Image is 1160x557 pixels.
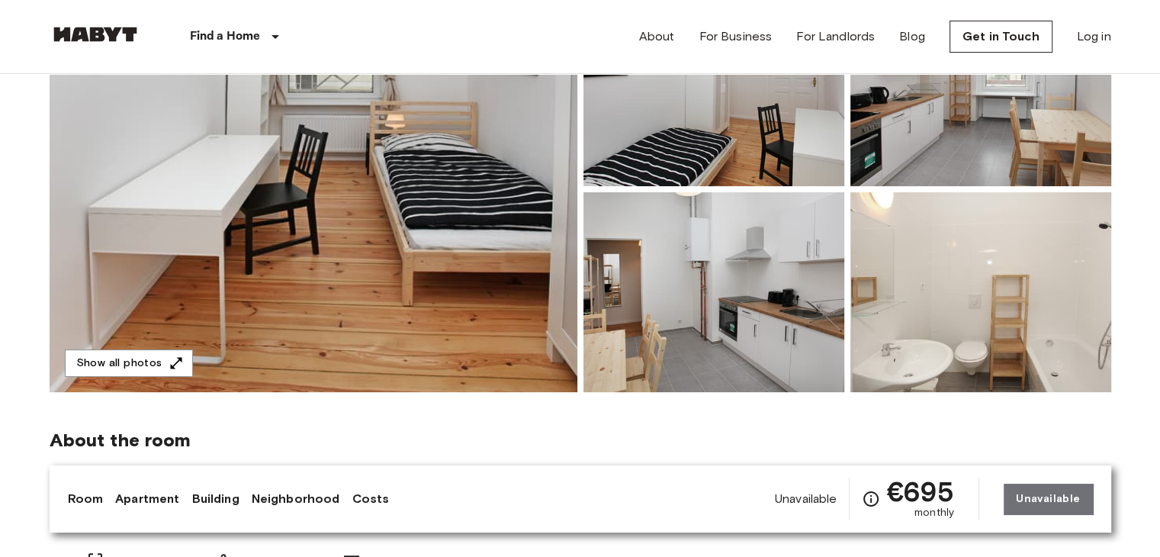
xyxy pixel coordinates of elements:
a: For Business [699,27,772,46]
a: Log in [1077,27,1111,46]
img: Picture of unit DE-01-246-01M [850,192,1111,392]
svg: Check cost overview for full price breakdown. Please note that discounts apply to new joiners onl... [862,490,880,508]
span: €695 [886,478,954,505]
a: Room [68,490,104,508]
a: Get in Touch [950,21,1052,53]
a: Blog [899,27,925,46]
a: For Landlords [796,27,875,46]
a: Neighborhood [252,490,340,508]
img: Picture of unit DE-01-246-01M [583,192,844,392]
a: Apartment [115,490,179,508]
p: Find a Home [190,27,261,46]
a: About [639,27,675,46]
a: Building [191,490,239,508]
a: Costs [352,490,389,508]
span: monthly [914,505,954,520]
span: Unavailable [775,491,837,507]
img: Habyt [50,27,141,42]
button: Show all photos [65,349,193,378]
span: About the room [50,429,1111,452]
